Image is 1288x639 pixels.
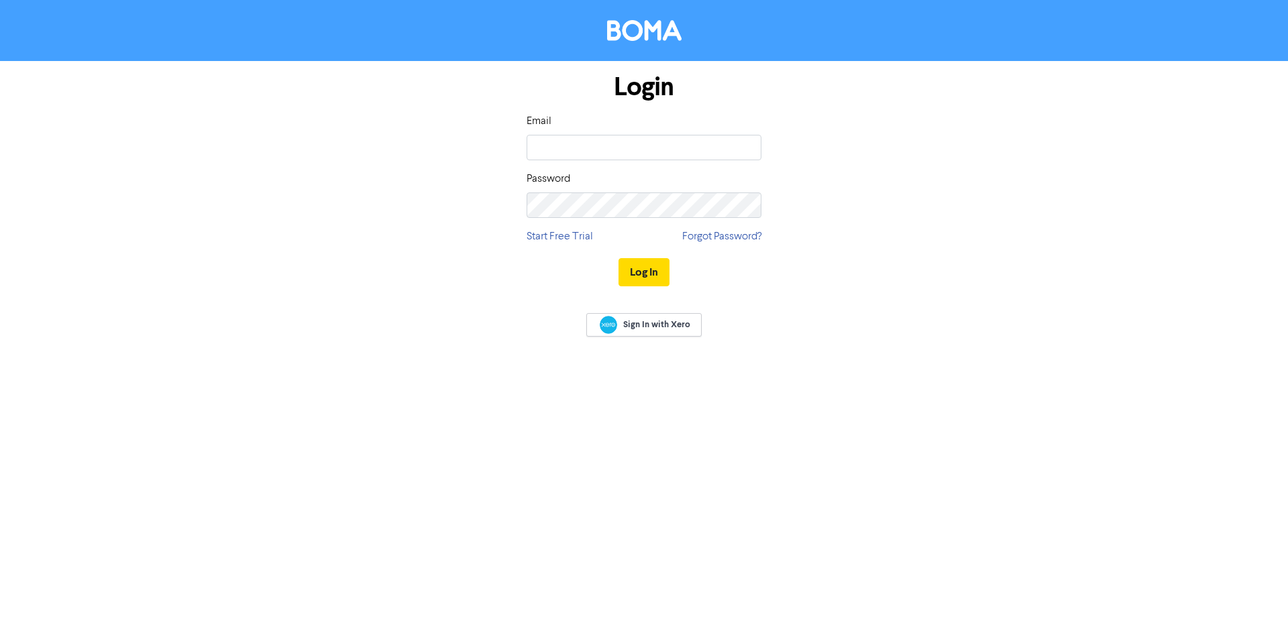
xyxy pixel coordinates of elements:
[527,171,570,187] label: Password
[619,258,669,286] button: Log In
[607,20,682,41] img: BOMA Logo
[623,318,690,331] span: Sign In with Xero
[682,229,761,245] a: Forgot Password?
[527,72,761,103] h1: Login
[586,313,702,337] a: Sign In with Xero
[600,316,617,334] img: Xero logo
[527,229,593,245] a: Start Free Trial
[527,113,551,129] label: Email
